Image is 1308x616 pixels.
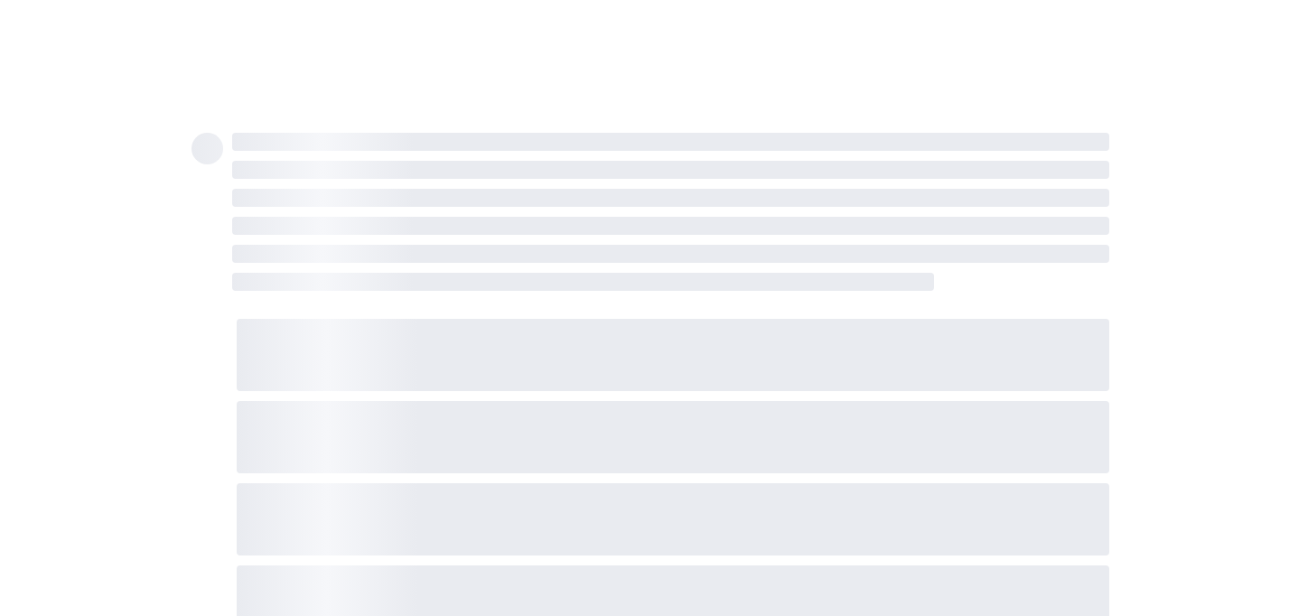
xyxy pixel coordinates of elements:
span: ‌ [192,133,223,164]
span: ‌ [232,245,1109,263]
span: ‌ [232,217,1109,235]
span: ‌ [232,189,1109,207]
span: ‌ [237,319,1109,391]
span: ‌ [237,401,1109,473]
span: ‌ [237,483,1109,555]
span: ‌ [232,273,934,291]
span: ‌ [232,161,1109,179]
span: ‌ [232,133,1109,151]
